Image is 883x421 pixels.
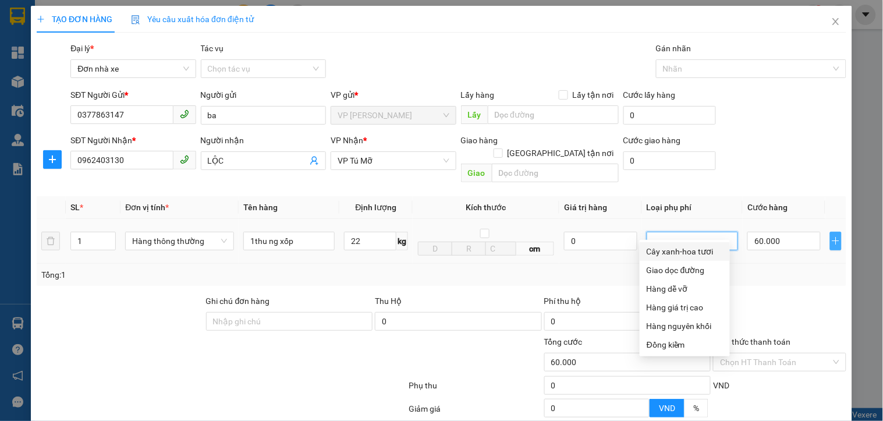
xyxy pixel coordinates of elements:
[820,6,852,38] button: Close
[544,295,711,312] div: Phí thu hộ
[201,89,326,101] div: Người gửi
[659,404,675,413] span: VND
[656,44,691,53] label: Gán nhãn
[132,232,226,250] span: Hàng thông thường
[564,232,637,250] input: 0
[310,156,319,165] span: user-add
[201,134,326,147] div: Người nhận
[564,203,607,212] span: Giá trị hàng
[544,337,583,346] span: Tổng cước
[461,136,498,145] span: Giao hàng
[713,381,729,390] span: VND
[356,203,397,212] span: Định lượng
[70,203,80,212] span: SL
[418,242,452,256] input: D
[452,242,486,256] input: R
[375,296,402,306] span: Thu Hộ
[831,17,841,26] span: close
[640,317,730,335] div: Hàng nguyên khối
[206,296,270,306] label: Ghi chú đơn hàng
[693,404,699,413] span: %
[640,261,730,280] div: Giao dọc đường
[180,109,189,119] span: phone
[243,232,335,250] input: VD: Bàn, Ghế
[503,147,619,160] span: [GEOGRAPHIC_DATA] tận nơi
[647,320,723,332] div: Hàng nguyên khối
[131,15,254,24] span: Yêu cầu xuất hóa đơn điện tử
[623,136,681,145] label: Cước giao hàng
[396,232,408,250] span: kg
[70,44,94,53] span: Đại lý
[713,337,790,346] label: Hình thức thanh toán
[640,335,730,354] div: Đồng kiểm
[201,44,224,53] label: Tác vụ
[647,301,723,314] div: Hàng giá trị cao
[623,106,717,125] input: Cước lấy hàng
[623,90,676,100] label: Cước lấy hàng
[37,15,45,23] span: plus
[466,203,506,212] span: Kích thước
[70,89,196,101] div: SĐT Người Gửi
[331,136,363,145] span: VP Nhận
[70,134,196,147] div: SĐT Người Nhận
[461,90,495,100] span: Lấy hàng
[568,89,619,101] span: Lấy tận nơi
[640,298,730,317] div: Hàng giá trị cao
[830,232,842,250] button: plus
[623,151,717,170] input: Cước giao hàng
[41,268,342,281] div: Tổng: 1
[461,164,492,182] span: Giao
[180,155,189,164] span: phone
[831,236,841,246] span: plus
[647,245,723,258] div: Cây xanh-hoa tươi
[43,150,62,169] button: plus
[338,107,449,124] span: VP LÊ HỒNG PHONG
[44,155,61,164] span: plus
[492,164,619,182] input: Dọc đường
[747,203,788,212] span: Cước hàng
[488,105,619,124] input: Dọc đường
[640,280,730,298] div: Hàng dễ vỡ
[647,338,723,351] div: Đồng kiểm
[516,242,554,256] span: cm
[331,89,456,101] div: VP gửi
[647,264,723,277] div: Giao dọc đường
[642,196,743,219] th: Loại phụ phí
[647,282,723,295] div: Hàng dễ vỡ
[461,105,488,124] span: Lấy
[640,242,730,261] div: Cây xanh-hoa tươi
[37,15,112,24] span: TẠO ĐƠN HÀNG
[206,312,373,331] input: Ghi chú đơn hàng
[485,242,516,256] input: C
[77,60,189,77] span: Đơn nhà xe
[407,379,542,399] div: Phụ thu
[125,203,169,212] span: Đơn vị tính
[131,15,140,24] img: icon
[338,152,449,169] span: VP Tú Mỡ
[41,232,60,250] button: delete
[243,203,278,212] span: Tên hàng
